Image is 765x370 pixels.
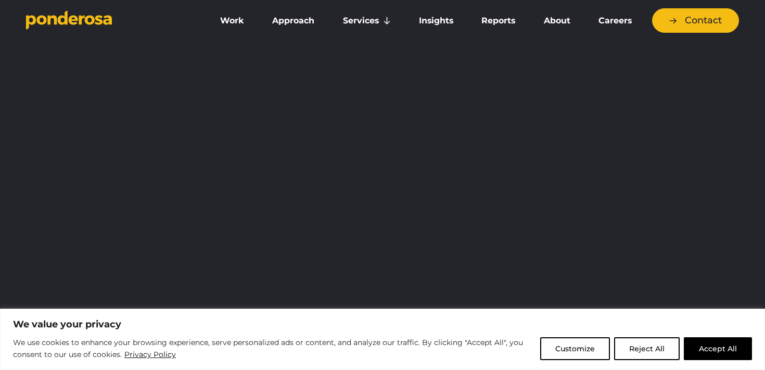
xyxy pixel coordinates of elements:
a: Contact [652,8,739,33]
p: We value your privacy [13,318,752,331]
a: Work [208,10,256,32]
p: We use cookies to enhance your browsing experience, serve personalized ads or content, and analyz... [13,337,532,361]
a: Insights [407,10,465,32]
a: Reports [469,10,527,32]
button: Accept All [684,337,752,360]
a: Careers [586,10,644,32]
a: Go to homepage [26,10,193,31]
button: Customize [540,337,610,360]
a: Services [331,10,403,32]
button: Reject All [614,337,680,360]
a: Privacy Policy [124,348,176,361]
a: Approach [260,10,326,32]
a: About [531,10,582,32]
